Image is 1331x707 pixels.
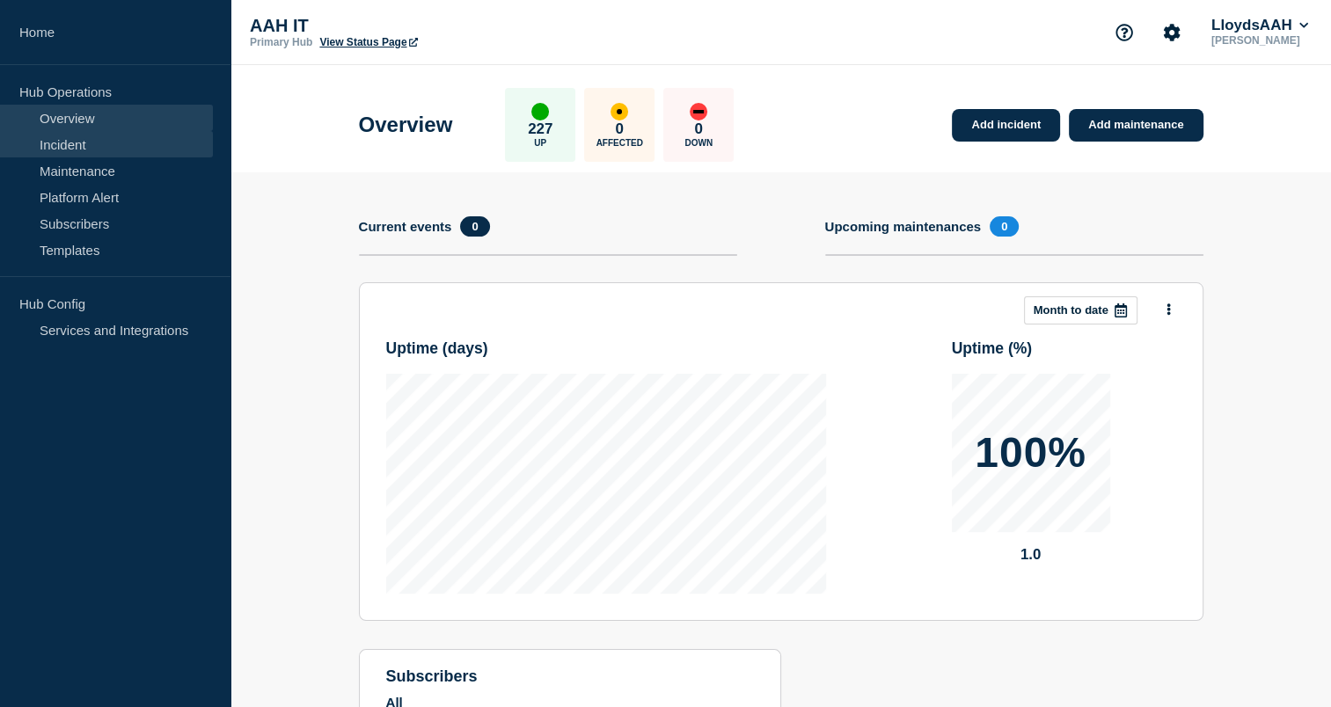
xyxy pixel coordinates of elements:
h4: subscribers [386,667,754,686]
h4: Current events [359,219,452,234]
p: Up [534,138,546,148]
a: View Status Page [319,36,417,48]
a: Add maintenance [1069,109,1203,142]
span: 0 [990,216,1019,237]
button: LloydsAAH [1208,17,1312,34]
a: Add incident [952,109,1060,142]
p: 0 [695,120,703,138]
button: Account settings [1153,14,1190,51]
p: Affected [596,138,643,148]
p: 100% [975,432,1086,474]
button: Month to date [1024,296,1137,324]
div: down [690,103,707,120]
p: Down [684,138,713,148]
p: 227 [528,120,552,138]
p: 1.0 [952,546,1110,564]
p: Month to date [1034,303,1108,317]
h3: Uptime ( days ) [386,339,488,358]
h1: Overview [359,113,453,137]
h4: Upcoming maintenances [825,219,982,234]
div: up [531,103,549,120]
p: Primary Hub [250,36,312,48]
span: 0 [460,216,489,237]
p: AAH IT [250,16,602,36]
h3: Uptime ( % ) [952,339,1033,358]
button: Support [1106,14,1143,51]
div: affected [611,103,628,120]
p: 0 [616,120,624,138]
p: [PERSON_NAME] [1208,34,1312,47]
